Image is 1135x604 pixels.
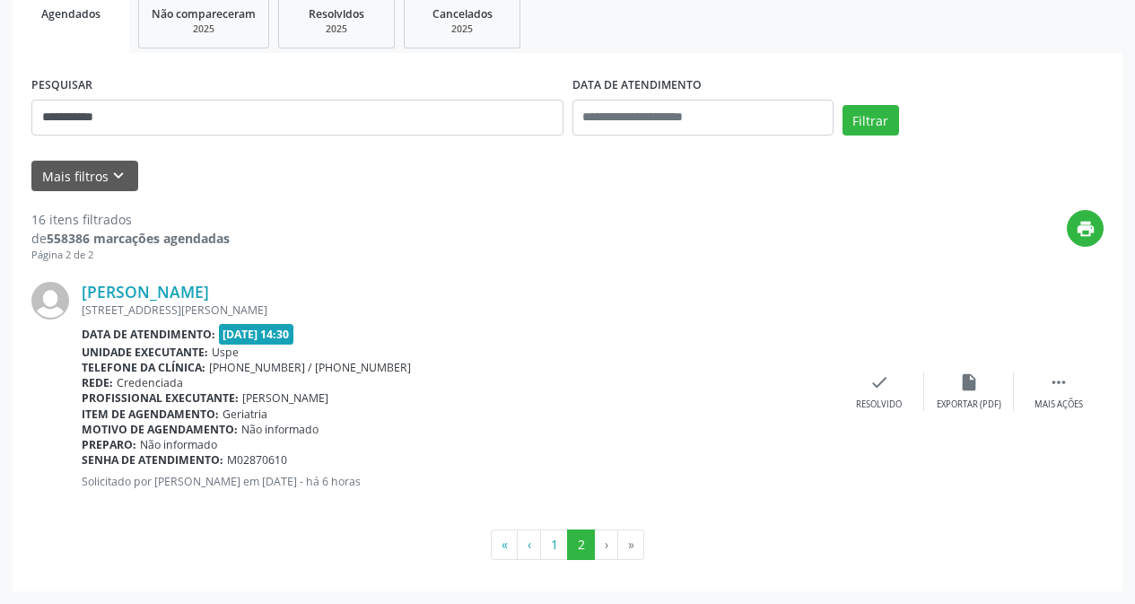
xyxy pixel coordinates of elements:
label: PESQUISAR [31,72,92,100]
p: Solicitado por [PERSON_NAME] em [DATE] - há 6 horas [82,474,834,489]
span: M02870610 [227,452,287,468]
button: Filtrar [843,105,899,136]
span: [PERSON_NAME] [242,390,328,406]
i: insert_drive_file [959,372,979,392]
div: de [31,229,230,248]
i:  [1049,372,1069,392]
strong: 558386 marcações agendadas [47,230,230,247]
span: Não compareceram [152,6,256,22]
div: Resolvido [856,398,902,411]
span: Geriatria [223,407,267,422]
span: [DATE] 14:30 [219,324,294,345]
button: Go to page 2 [567,530,595,560]
img: img [31,282,69,320]
b: Preparo: [82,437,136,452]
b: Item de agendamento: [82,407,219,422]
div: 2025 [292,22,381,36]
span: Resolvidos [309,6,364,22]
label: DATA DE ATENDIMENTO [572,72,702,100]
button: Go to page 1 [540,530,568,560]
button: print [1067,210,1104,247]
b: Rede: [82,375,113,390]
ul: Pagination [31,530,1104,560]
div: Mais ações [1035,398,1083,411]
div: Página 2 de 2 [31,248,230,263]
i: check [869,372,889,392]
button: Go to previous page [517,530,541,560]
div: 2025 [417,22,507,36]
i: keyboard_arrow_down [109,166,128,186]
a: [PERSON_NAME] [82,282,209,302]
button: Go to first page [491,530,518,560]
span: Agendados [41,6,100,22]
div: [STREET_ADDRESS][PERSON_NAME] [82,302,834,318]
b: Profissional executante: [82,390,239,406]
b: Unidade executante: [82,345,208,360]
div: 16 itens filtrados [31,210,230,229]
b: Data de atendimento: [82,327,215,342]
button: Mais filtroskeyboard_arrow_down [31,161,138,192]
span: Não informado [140,437,217,452]
span: Credenciada [117,375,183,390]
b: Senha de atendimento: [82,452,223,468]
b: Telefone da clínica: [82,360,205,375]
i: print [1076,219,1096,239]
b: Motivo de agendamento: [82,422,238,437]
span: Não informado [241,422,319,437]
span: [PHONE_NUMBER] / [PHONE_NUMBER] [209,360,411,375]
div: 2025 [152,22,256,36]
div: Exportar (PDF) [937,398,1001,411]
span: Cancelados [432,6,493,22]
span: Uspe [212,345,239,360]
